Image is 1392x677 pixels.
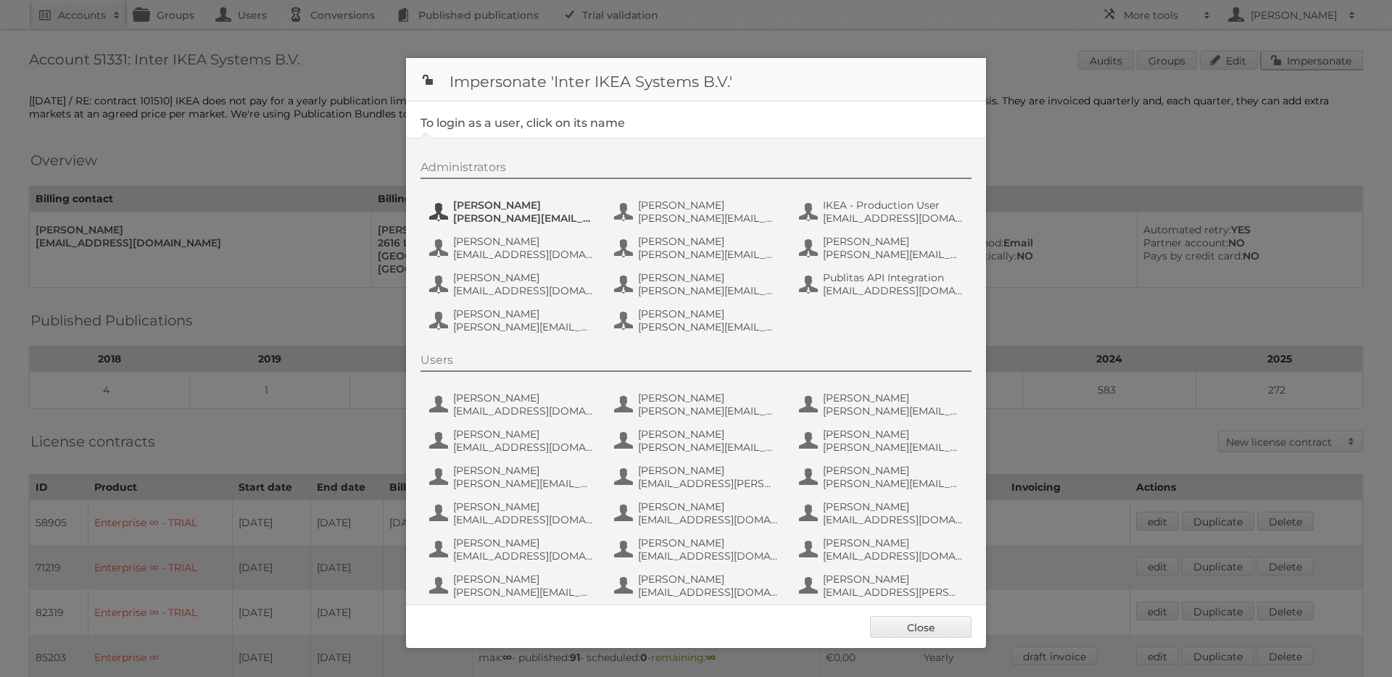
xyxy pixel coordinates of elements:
span: [PERSON_NAME] [453,428,594,441]
span: [PERSON_NAME][EMAIL_ADDRESS][DOMAIN_NAME] [453,586,594,599]
div: Administrators [420,160,971,179]
button: [PERSON_NAME] [PERSON_NAME][EMAIL_ADDRESS][DOMAIN_NAME] [797,426,968,455]
span: [PERSON_NAME] [453,271,594,284]
span: [EMAIL_ADDRESS][DOMAIN_NAME] [823,549,964,562]
span: [EMAIL_ADDRESS][DOMAIN_NAME] [823,513,964,526]
span: [PERSON_NAME] [453,464,594,477]
span: [EMAIL_ADDRESS][DOMAIN_NAME] [453,404,594,418]
span: [PERSON_NAME][EMAIL_ADDRESS][PERSON_NAME][DOMAIN_NAME] [638,212,779,225]
legend: To login as a user, click on its name [420,116,625,130]
button: [PERSON_NAME] [EMAIL_ADDRESS][PERSON_NAME][DOMAIN_NAME] [613,462,783,491]
button: [PERSON_NAME] [EMAIL_ADDRESS][DOMAIN_NAME] [613,499,783,528]
button: [PERSON_NAME] [PERSON_NAME][EMAIL_ADDRESS][PERSON_NAME][DOMAIN_NAME] [613,197,783,226]
span: [PERSON_NAME] [453,307,594,320]
span: [PERSON_NAME] [823,536,964,549]
button: [PERSON_NAME] [EMAIL_ADDRESS][DOMAIN_NAME] [428,390,598,419]
span: [PERSON_NAME][EMAIL_ADDRESS][PERSON_NAME][DOMAIN_NAME] [823,477,964,490]
span: [PERSON_NAME] [638,199,779,212]
button: [PERSON_NAME] [EMAIL_ADDRESS][PERSON_NAME][DOMAIN_NAME] [797,571,968,600]
button: [PERSON_NAME] [PERSON_NAME][EMAIL_ADDRESS][PERSON_NAME][DOMAIN_NAME] [428,306,598,335]
span: [PERSON_NAME][EMAIL_ADDRESS][DOMAIN_NAME] [638,320,779,333]
span: [PERSON_NAME] [638,464,779,477]
span: [PERSON_NAME] [638,573,779,586]
button: [PERSON_NAME] [PERSON_NAME][EMAIL_ADDRESS][DOMAIN_NAME] [797,233,968,262]
span: [PERSON_NAME] [453,235,594,248]
span: [PERSON_NAME] [823,391,964,404]
span: IKEA - Production User [823,199,964,212]
button: [PERSON_NAME] [EMAIL_ADDRESS][DOMAIN_NAME] [428,535,598,564]
button: [PERSON_NAME] [PERSON_NAME][EMAIL_ADDRESS][PERSON_NAME][DOMAIN_NAME] [428,462,598,491]
span: [PERSON_NAME][EMAIL_ADDRESS][DOMAIN_NAME] [823,404,964,418]
div: Users [420,353,971,372]
span: [PERSON_NAME] [638,536,779,549]
span: [EMAIL_ADDRESS][DOMAIN_NAME] [638,586,779,599]
button: [PERSON_NAME] [EMAIL_ADDRESS][DOMAIN_NAME] [613,535,783,564]
button: [PERSON_NAME] [EMAIL_ADDRESS][DOMAIN_NAME] [613,571,783,600]
button: [PERSON_NAME] [PERSON_NAME][EMAIL_ADDRESS][DOMAIN_NAME] [613,270,783,299]
button: [PERSON_NAME] [PERSON_NAME][EMAIL_ADDRESS][DOMAIN_NAME] [797,390,968,419]
span: [EMAIL_ADDRESS][DOMAIN_NAME] [453,513,594,526]
span: [EMAIL_ADDRESS][DOMAIN_NAME] [823,284,964,297]
span: [EMAIL_ADDRESS][DOMAIN_NAME] [453,441,594,454]
span: [PERSON_NAME][EMAIL_ADDRESS][DOMAIN_NAME] [823,248,964,261]
span: [PERSON_NAME][EMAIL_ADDRESS][PERSON_NAME][DOMAIN_NAME] [638,404,779,418]
span: [PERSON_NAME] [453,500,594,513]
span: [PERSON_NAME][EMAIL_ADDRESS][DOMAIN_NAME] [453,212,594,225]
span: [EMAIL_ADDRESS][PERSON_NAME][DOMAIN_NAME] [638,477,779,490]
button: [PERSON_NAME] [PERSON_NAME][EMAIL_ADDRESS][DOMAIN_NAME] [613,306,783,335]
span: [EMAIL_ADDRESS][DOMAIN_NAME] [823,212,964,225]
span: [PERSON_NAME][EMAIL_ADDRESS][DOMAIN_NAME] [823,441,964,454]
button: [PERSON_NAME] [EMAIL_ADDRESS][DOMAIN_NAME] [428,499,598,528]
button: [PERSON_NAME] [EMAIL_ADDRESS][DOMAIN_NAME] [797,535,968,564]
span: [PERSON_NAME] [638,428,779,441]
span: [PERSON_NAME] [453,391,594,404]
span: [EMAIL_ADDRESS][DOMAIN_NAME] [638,513,779,526]
span: [PERSON_NAME] [638,271,779,284]
span: [PERSON_NAME] [453,199,594,212]
button: [PERSON_NAME] [PERSON_NAME][EMAIL_ADDRESS][PERSON_NAME][DOMAIN_NAME] [613,390,783,419]
button: [PERSON_NAME] [PERSON_NAME][EMAIL_ADDRESS][DOMAIN_NAME] [613,426,783,455]
span: [PERSON_NAME][EMAIL_ADDRESS][DOMAIN_NAME] [638,441,779,454]
span: [PERSON_NAME][EMAIL_ADDRESS][DOMAIN_NAME] [638,284,779,297]
span: Publitas API Integration [823,271,964,284]
a: Close [870,616,971,638]
span: [PERSON_NAME] [638,235,779,248]
span: [EMAIL_ADDRESS][PERSON_NAME][DOMAIN_NAME] [823,586,964,599]
span: [PERSON_NAME][EMAIL_ADDRESS][PERSON_NAME][DOMAIN_NAME] [453,320,594,333]
button: [PERSON_NAME] [PERSON_NAME][EMAIL_ADDRESS][PERSON_NAME][DOMAIN_NAME] [797,462,968,491]
span: [PERSON_NAME] [823,500,964,513]
span: [PERSON_NAME] [823,464,964,477]
span: [PERSON_NAME][EMAIL_ADDRESS][PERSON_NAME][DOMAIN_NAME] [453,477,594,490]
button: [PERSON_NAME] [PERSON_NAME][EMAIL_ADDRESS][PERSON_NAME][DOMAIN_NAME] [613,233,783,262]
span: [EMAIL_ADDRESS][DOMAIN_NAME] [638,549,779,562]
span: [EMAIL_ADDRESS][DOMAIN_NAME] [453,248,594,261]
h1: Impersonate 'Inter IKEA Systems B.V.' [406,58,986,101]
span: [PERSON_NAME] [453,573,594,586]
span: [PERSON_NAME] [638,307,779,320]
button: [PERSON_NAME] [PERSON_NAME][EMAIL_ADDRESS][DOMAIN_NAME] [428,197,598,226]
span: [PERSON_NAME] [823,428,964,441]
button: [PERSON_NAME] [EMAIL_ADDRESS][DOMAIN_NAME] [428,233,598,262]
span: [PERSON_NAME] [823,573,964,586]
span: [PERSON_NAME] [638,391,779,404]
span: [EMAIL_ADDRESS][DOMAIN_NAME] [453,549,594,562]
button: [PERSON_NAME] [EMAIL_ADDRESS][DOMAIN_NAME] [428,270,598,299]
span: [PERSON_NAME][EMAIL_ADDRESS][PERSON_NAME][DOMAIN_NAME] [638,248,779,261]
span: [PERSON_NAME] [453,536,594,549]
span: [PERSON_NAME] [638,500,779,513]
span: [EMAIL_ADDRESS][DOMAIN_NAME] [453,284,594,297]
span: [PERSON_NAME] [823,235,964,248]
button: [PERSON_NAME] [EMAIL_ADDRESS][DOMAIN_NAME] [428,426,598,455]
button: [PERSON_NAME] [PERSON_NAME][EMAIL_ADDRESS][DOMAIN_NAME] [428,571,598,600]
button: Publitas API Integration [EMAIL_ADDRESS][DOMAIN_NAME] [797,270,968,299]
button: [PERSON_NAME] [EMAIL_ADDRESS][DOMAIN_NAME] [797,499,968,528]
button: IKEA - Production User [EMAIL_ADDRESS][DOMAIN_NAME] [797,197,968,226]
